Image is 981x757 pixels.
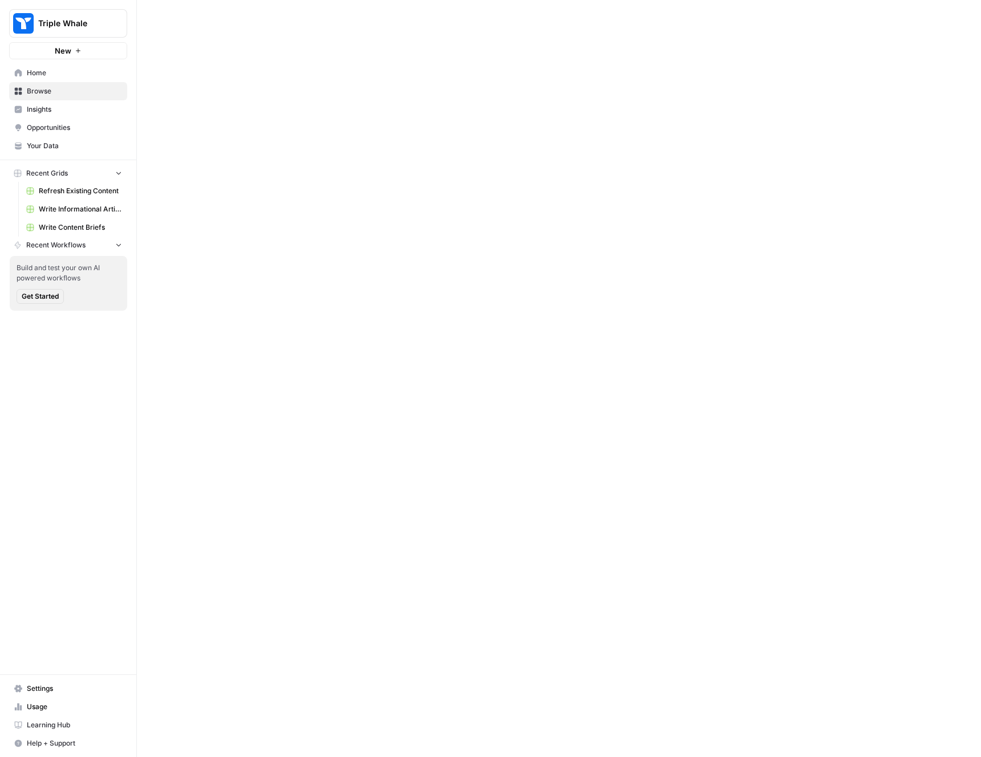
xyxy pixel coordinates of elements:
a: Usage [9,698,127,716]
a: Learning Hub [9,716,127,734]
a: Write Informational Article [21,200,127,218]
span: Recent Workflows [26,240,86,250]
span: Browse [27,86,122,96]
a: Your Data [9,137,127,155]
span: Build and test your own AI powered workflows [17,263,120,283]
span: Settings [27,683,122,694]
button: Help + Support [9,734,127,752]
span: Learning Hub [27,720,122,730]
span: Recent Grids [26,168,68,178]
span: Opportunities [27,123,122,133]
span: Refresh Existing Content [39,186,122,196]
span: Insights [27,104,122,115]
a: Browse [9,82,127,100]
button: Workspace: Triple Whale [9,9,127,38]
span: Help + Support [27,738,122,748]
button: New [9,42,127,59]
a: Opportunities [9,119,127,137]
a: Home [9,64,127,82]
a: Insights [9,100,127,119]
span: New [55,45,71,56]
span: Usage [27,702,122,712]
button: Get Started [17,289,64,304]
button: Recent Workflows [9,237,127,254]
img: Triple Whale Logo [13,13,34,34]
a: Refresh Existing Content [21,182,127,200]
button: Recent Grids [9,165,127,182]
span: Get Started [22,291,59,302]
span: Write Content Briefs [39,222,122,233]
span: Your Data [27,141,122,151]
span: Write Informational Article [39,204,122,214]
span: Home [27,68,122,78]
a: Write Content Briefs [21,218,127,237]
span: Triple Whale [38,18,107,29]
a: Settings [9,679,127,698]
